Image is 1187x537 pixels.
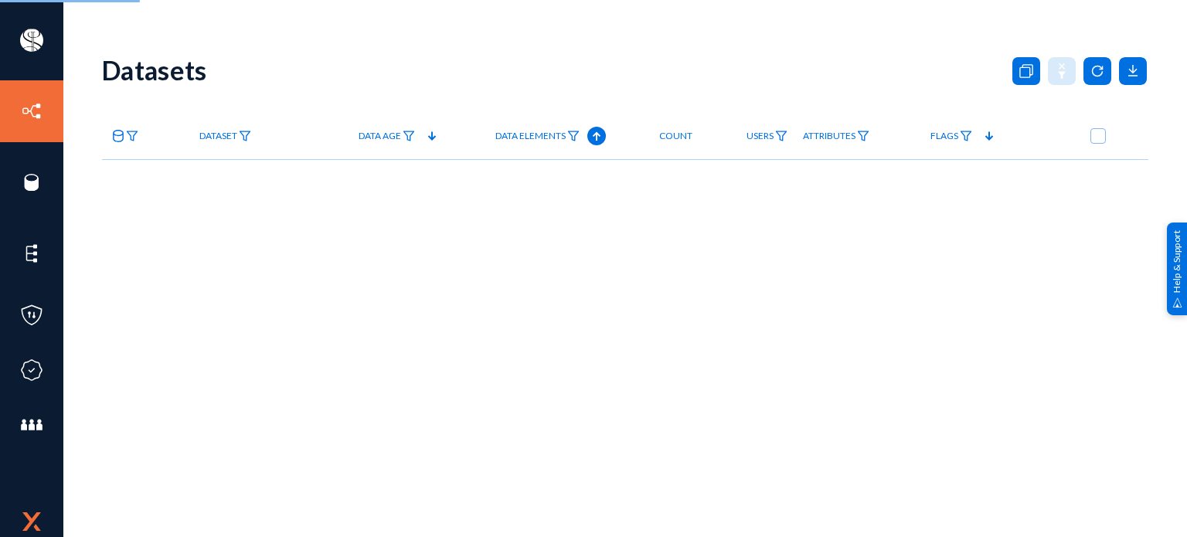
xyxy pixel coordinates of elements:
[403,131,415,141] img: icon-filter.svg
[930,131,958,141] span: Flags
[1167,222,1187,314] div: Help & Support
[495,131,566,141] span: Data Elements
[1172,297,1182,308] img: help_support.svg
[20,304,43,327] img: icon-policies.svg
[192,123,259,150] a: Dataset
[102,54,207,86] div: Datasets
[20,171,43,194] img: icon-sources.svg
[126,131,138,141] img: icon-filter.svg
[488,123,587,150] a: Data Elements
[775,131,787,141] img: icon-filter.svg
[20,100,43,123] img: icon-inventory.svg
[351,123,423,150] a: Data Age
[567,131,580,141] img: icon-filter.svg
[803,131,855,141] span: Attributes
[795,123,877,150] a: Attributes
[20,242,43,265] img: icon-elements.svg
[20,413,43,437] img: icon-members.svg
[20,359,43,382] img: icon-compliance.svg
[199,131,237,141] span: Dataset
[659,131,692,141] span: Count
[359,131,401,141] span: Data Age
[960,131,972,141] img: icon-filter.svg
[239,131,251,141] img: icon-filter.svg
[747,131,774,141] span: Users
[20,29,43,52] img: ACg8ocIa8OWj5FIzaB8MU-JIbNDt0RWcUDl_eQ0ZyYxN7rWYZ1uJfn9p=s96-c
[923,123,980,150] a: Flags
[739,123,795,150] a: Users
[857,131,869,141] img: icon-filter.svg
